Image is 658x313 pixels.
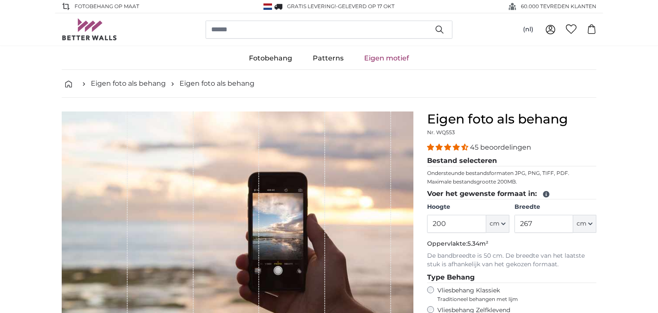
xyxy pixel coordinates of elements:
[486,215,509,233] button: cm
[302,47,354,69] a: Patterns
[427,240,596,248] p: Oppervlakte:
[467,240,488,247] span: 5.34m²
[577,220,586,228] span: cm
[263,3,272,10] img: Nederland
[62,18,117,40] img: Betterwalls
[239,47,302,69] a: Fotobehang
[516,22,540,37] button: (nl)
[427,189,596,199] legend: Voer het gewenste formaat in:
[91,78,166,89] a: Eigen foto als behang
[427,129,455,135] span: Nr. WQ553
[179,78,254,89] a: Eigen foto als behang
[75,3,139,10] span: FOTOBEHANG OP MAAT
[62,70,596,98] nav: breadcrumbs
[336,3,395,9] span: -
[427,272,596,283] legend: Type Behang
[437,286,580,303] label: Vliesbehang Klassiek
[437,296,580,303] span: Traditioneel behangen met lijm
[427,156,596,166] legend: Bestand selecteren
[573,215,596,233] button: cm
[470,143,531,151] span: 45 beoordelingen
[427,203,509,211] label: Hoogte
[521,3,596,10] span: 60.000 TEVREDEN KLANTEN
[427,252,596,269] p: De bandbreedte is 50 cm. De breedte van het laatste stuk is afhankelijk van het gekozen formaat.
[490,220,499,228] span: cm
[427,143,470,151] span: 4.36 stars
[427,170,596,177] p: Ondersteunde bestandsformaten JPG, PNG, TIFF, PDF.
[427,178,596,185] p: Maximale bestandsgrootte 200MB.
[338,3,395,9] span: Geleverd op 17 okt
[514,203,596,211] label: Breedte
[287,3,336,9] span: GRATIS levering!
[354,47,419,69] a: Eigen motief
[427,111,596,127] h1: Eigen foto als behang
